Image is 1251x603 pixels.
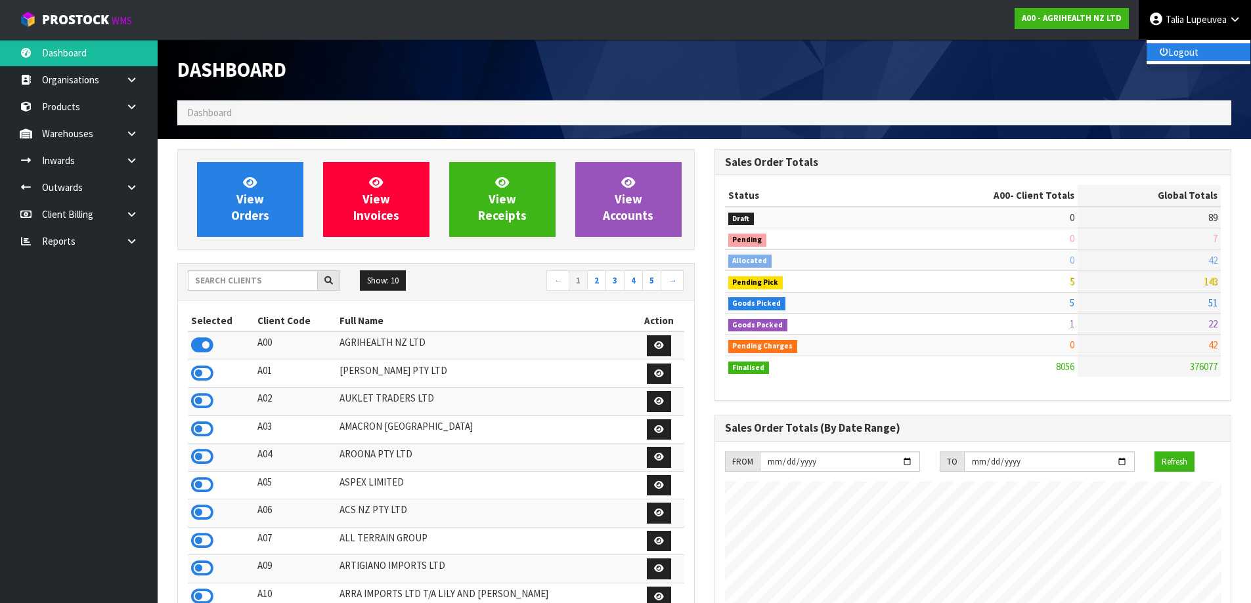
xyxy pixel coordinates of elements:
[336,331,634,360] td: AGRIHEALTH NZ LTD
[605,270,625,291] a: 3
[254,499,337,528] td: A06
[478,175,527,224] span: View Receipts
[1022,12,1122,24] strong: A00 - AGRIHEALTH NZ LTD
[446,270,684,293] nav: Page navigation
[1070,318,1074,330] span: 1
[1208,318,1218,330] span: 22
[1208,211,1218,224] span: 89
[1070,254,1074,266] span: 0
[546,270,569,291] a: ←
[634,310,684,331] th: Action
[336,527,634,555] td: ALL TERRAIN GROUP
[1204,275,1218,287] span: 143
[254,444,337,472] td: A04
[254,360,337,388] td: A01
[725,422,1221,434] h3: Sales Order Totals (By Date Range)
[336,310,634,331] th: Full Name
[940,451,964,472] div: TO
[725,451,760,472] div: FROM
[1190,360,1218,373] span: 376077
[889,185,1078,206] th: - Client Totals
[1208,339,1218,351] span: 42
[323,162,429,237] a: ViewInvoices
[177,57,286,82] span: Dashboard
[336,471,634,499] td: ASPEX LIMITED
[728,340,798,353] span: Pending Charges
[1070,275,1074,287] span: 5
[1147,43,1250,61] a: Logout
[42,11,109,28] span: ProStock
[254,310,337,331] th: Client Code
[449,162,556,237] a: ViewReceipts
[231,175,269,224] span: View Orders
[336,388,634,416] td: AUKLET TRADERS LTD
[20,11,36,28] img: cube-alt.png
[1078,185,1221,206] th: Global Totals
[728,362,770,375] span: Finalised
[728,234,767,247] span: Pending
[1208,297,1218,309] span: 51
[603,175,653,224] span: View Accounts
[994,189,1010,201] span: A00
[728,255,772,268] span: Allocated
[728,213,755,226] span: Draft
[1070,232,1074,245] span: 0
[254,415,337,444] td: A03
[575,162,682,237] a: ViewAccounts
[1186,13,1227,26] span: Lupeuvea
[1166,13,1184,26] span: Talia
[336,444,634,472] td: AROONA PTY LTD
[1208,254,1218,266] span: 42
[254,555,337,583] td: A09
[728,297,786,310] span: Goods Picked
[1154,451,1195,472] button: Refresh
[254,471,337,499] td: A05
[336,555,634,583] td: ARTIGIANO IMPORTS LTD
[1070,211,1074,224] span: 0
[1070,339,1074,351] span: 0
[336,415,634,444] td: AMACRON [GEOGRAPHIC_DATA]
[353,175,399,224] span: View Invoices
[187,106,232,119] span: Dashboard
[188,310,254,331] th: Selected
[336,499,634,528] td: ACS NZ PTY LTD
[624,270,643,291] a: 4
[254,527,337,555] td: A07
[725,156,1221,169] h3: Sales Order Totals
[1056,360,1074,373] span: 8056
[188,270,318,291] input: Search clients
[254,331,337,360] td: A00
[1015,8,1129,29] a: A00 - AGRIHEALTH NZ LTD
[725,185,889,206] th: Status
[569,270,588,291] a: 1
[197,162,303,237] a: ViewOrders
[728,276,783,289] span: Pending Pick
[1070,297,1074,309] span: 5
[661,270,684,291] a: →
[112,14,132,27] small: WMS
[360,270,406,291] button: Show: 10
[587,270,606,291] a: 2
[1213,232,1218,245] span: 7
[642,270,661,291] a: 5
[254,388,337,416] td: A02
[728,319,788,332] span: Goods Packed
[336,360,634,388] td: [PERSON_NAME] PTY LTD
